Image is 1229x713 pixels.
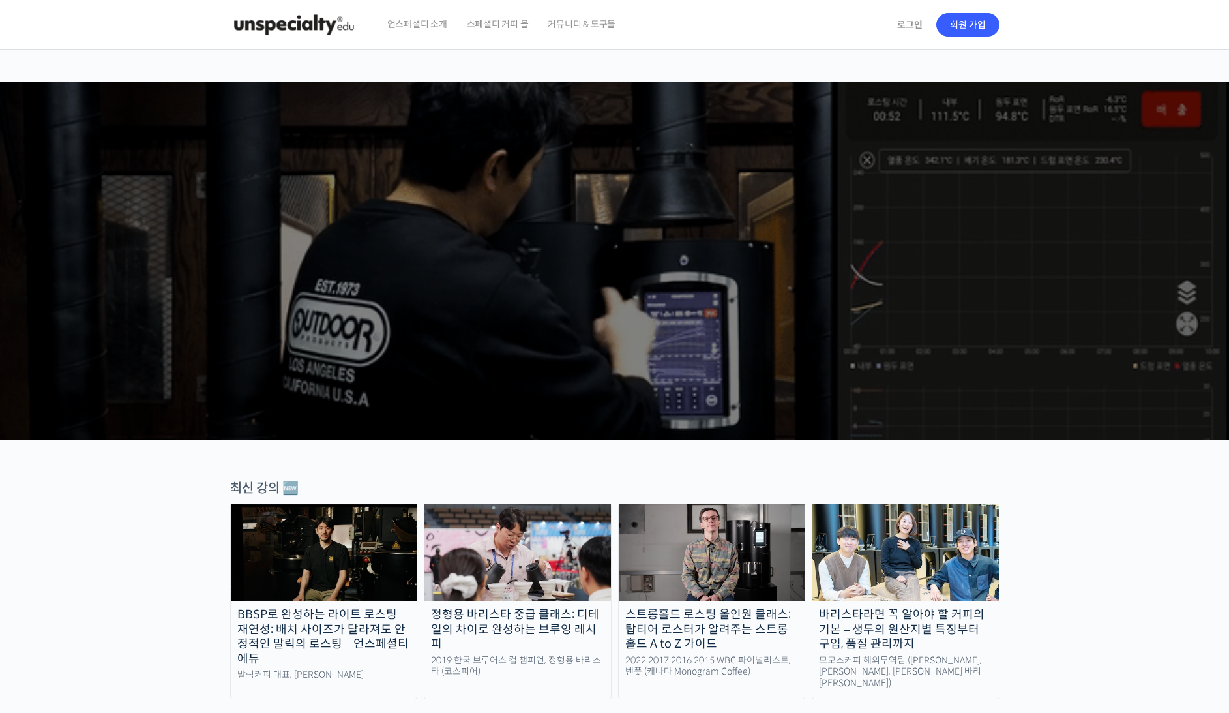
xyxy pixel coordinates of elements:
img: advanced-brewing_course-thumbnail.jpeg [424,504,611,601]
div: 2022 2017 2016 2015 WBC 파이널리스트, 벤풋 (캐나다 Monogram Coffee) [619,655,805,678]
a: BBSP로 완성하는 라이트 로스팅 재연성: 배치 사이즈가 달라져도 안정적인 말릭의 로스팅 – 언스페셜티 에듀 말릭커피 대표, [PERSON_NAME] [230,504,418,699]
a: 바리스타라면 꼭 알아야 할 커피의 기본 – 생두의 원산지별 특징부터 구입, 품질 관리까지 모모스커피 해외무역팀 ([PERSON_NAME], [PERSON_NAME], [PER... [812,504,999,699]
div: 최신 강의 🆕 [230,479,999,497]
div: 2019 한국 브루어스 컵 챔피언, 정형용 바리스타 (코스피어) [424,655,611,678]
a: 정형용 바리스타 중급 클래스: 디테일의 차이로 완성하는 브루잉 레시피 2019 한국 브루어스 컵 챔피언, 정형용 바리스타 (코스피어) [424,504,612,699]
div: 말릭커피 대표, [PERSON_NAME] [231,669,417,681]
a: 회원 가입 [936,13,999,37]
img: malic-roasting-class_course-thumbnail.jpg [231,504,417,601]
p: 시간과 장소에 구애받지 않고, 검증된 커리큘럼으로 [13,271,1217,290]
img: momos_course-thumbnail.jpg [812,504,999,601]
img: stronghold-roasting_course-thumbnail.jpg [619,504,805,601]
div: 바리스타라면 꼭 알아야 할 커피의 기본 – 생두의 원산지별 특징부터 구입, 품질 관리까지 [812,607,999,652]
div: BBSP로 완성하는 라이트 로스팅 재연성: 배치 사이즈가 달라져도 안정적인 말릭의 로스팅 – 언스페셜티 에듀 [231,607,417,666]
a: 로그인 [889,10,930,40]
a: 스트롱홀드 로스팅 올인원 클래스: 탑티어 로스터가 알려주는 스트롱홀드 A to Z 가이드 2022 2017 2016 2015 WBC 파이널리스트, 벤풋 (캐나다 Monogra... [618,504,806,699]
div: 모모스커피 해외무역팀 ([PERSON_NAME], [PERSON_NAME], [PERSON_NAME] 바리[PERSON_NAME]) [812,655,999,690]
div: 정형용 바리스타 중급 클래스: 디테일의 차이로 완성하는 브루잉 레시피 [424,607,611,652]
p: [PERSON_NAME]을 다하는 당신을 위해, 최고와 함께 만든 커피 클래스 [13,200,1217,265]
div: 스트롱홀드 로스팅 올인원 클래스: 탑티어 로스터가 알려주는 스트롱홀드 A to Z 가이드 [619,607,805,652]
